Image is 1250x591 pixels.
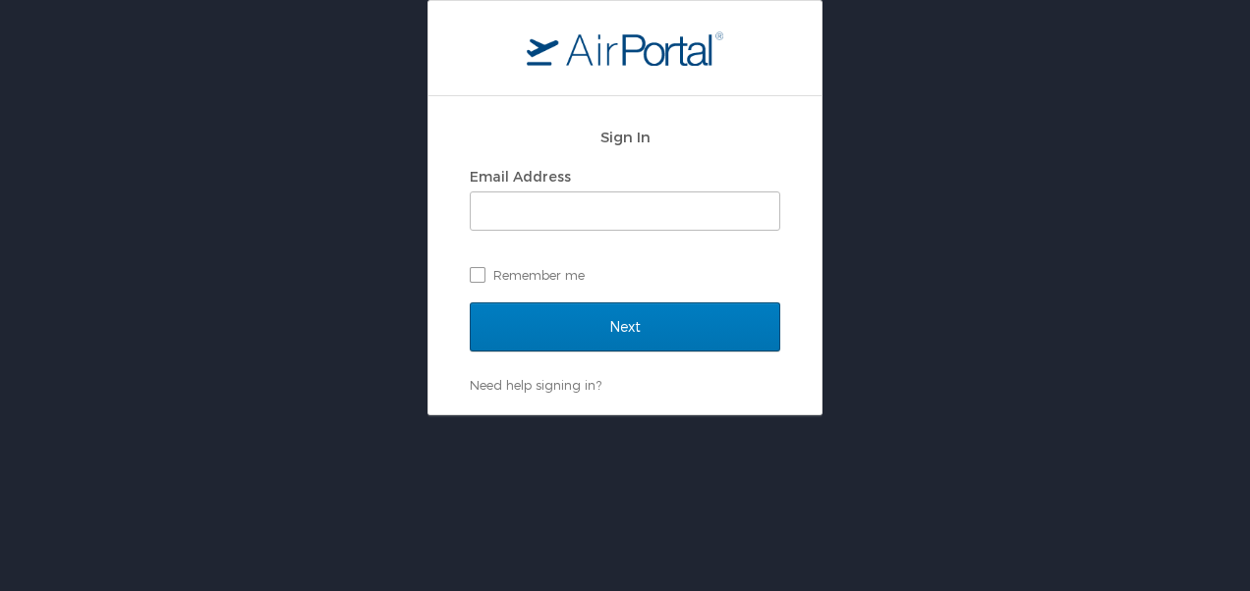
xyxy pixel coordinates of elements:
label: Remember me [470,260,780,290]
label: Email Address [470,168,571,185]
img: logo [527,30,723,66]
a: Need help signing in? [470,377,601,393]
input: Next [470,302,780,351]
h2: Sign In [470,126,780,148]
